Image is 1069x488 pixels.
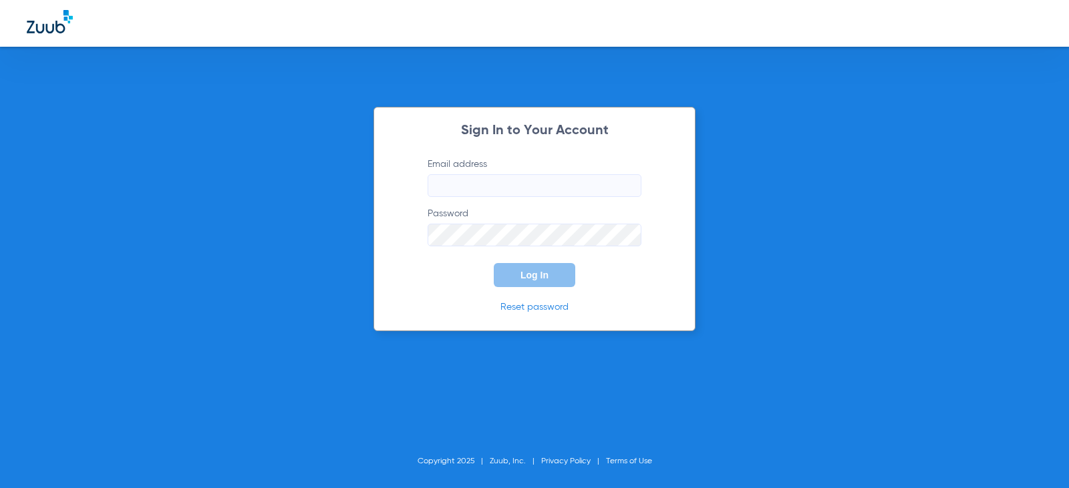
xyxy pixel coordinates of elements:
[418,455,490,468] li: Copyright 2025
[520,270,549,280] span: Log In
[490,455,541,468] li: Zuub, Inc.
[428,207,641,246] label: Password
[541,457,591,465] a: Privacy Policy
[428,224,641,246] input: Password
[606,457,652,465] a: Terms of Use
[428,174,641,197] input: Email address
[500,302,569,312] a: Reset password
[27,10,73,33] img: Zuub Logo
[428,158,641,197] label: Email address
[494,263,575,287] button: Log In
[408,124,661,138] h2: Sign In to Your Account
